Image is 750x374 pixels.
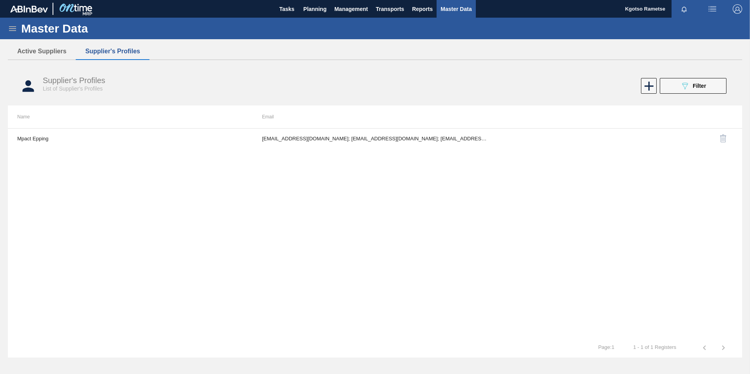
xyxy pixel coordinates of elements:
span: List of Supplier's Profiles [43,85,103,92]
button: delete-icon [714,129,733,148]
td: [EMAIL_ADDRESS][DOMAIN_NAME]; [EMAIL_ADDRESS][DOMAIN_NAME]; [EMAIL_ADDRESS][DOMAIN_NAME]; [EMAIL_... [253,129,497,148]
td: Mpact Epping [8,129,253,148]
button: Filter [660,78,726,94]
span: Tasks [278,4,295,14]
div: Filter User Vendor Group [656,78,730,94]
span: Master Data [441,4,471,14]
div: New User Vendor Group [640,78,656,94]
button: Supplier's Profiles [76,43,149,60]
h1: Master Data [21,24,160,33]
span: Management [334,4,368,14]
th: Name [8,105,253,128]
img: delete-icon [719,134,728,143]
span: Planning [303,4,326,14]
img: TNhmsLtSVTkK8tSr43FrP2fwEKptu5GPRR3wAAAABJRU5ErkJggg== [10,5,48,13]
img: Logout [733,4,742,14]
td: Page : 1 [589,338,624,350]
button: Active Suppliers [8,43,76,60]
img: userActions [708,4,717,14]
span: Reports [412,4,433,14]
th: Email [253,105,497,128]
td: 1 - 1 of 1 Registers [624,338,686,350]
span: Transports [376,4,404,14]
span: Supplier's Profiles [43,76,105,85]
span: Filter [693,83,706,89]
button: Notifications [672,4,697,15]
